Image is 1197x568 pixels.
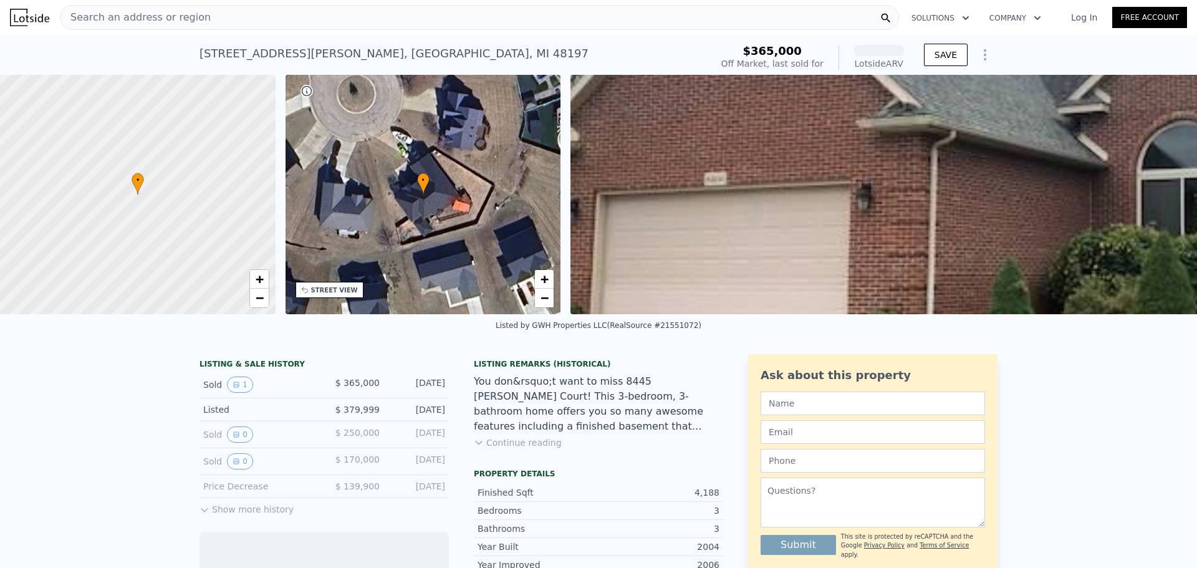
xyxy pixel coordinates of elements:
input: Name [761,392,985,415]
a: Terms of Service [920,542,969,549]
div: Listing Remarks (Historical) [474,359,723,369]
a: Free Account [1112,7,1187,28]
a: Zoom in [535,270,554,289]
a: Zoom in [250,270,269,289]
span: + [255,271,263,287]
a: Zoom out [535,289,554,307]
div: Sold [203,453,314,469]
button: Company [979,7,1051,29]
div: Listed [203,403,314,416]
input: Email [761,420,985,444]
div: Sold [203,426,314,443]
div: Off Market, last sold for [721,57,824,70]
button: View historical data [227,426,253,443]
div: Property details [474,469,723,479]
a: Log In [1056,11,1112,24]
button: SAVE [924,44,968,66]
span: − [541,290,549,306]
button: Submit [761,535,836,555]
input: Phone [761,449,985,473]
button: Show more history [199,498,294,516]
a: Zoom out [250,289,269,307]
span: $365,000 [743,44,802,57]
div: • [132,173,144,195]
div: Lotside ARV [854,57,904,70]
span: $ 365,000 [335,378,380,388]
span: $ 250,000 [335,428,380,438]
div: Year Built [478,541,598,553]
span: − [255,290,263,306]
div: You don&rsquo;t want to miss 8445 [PERSON_NAME] Court! This 3-bedroom, 3-bathroom home offers you... [474,374,723,434]
div: Sold [203,377,314,393]
button: View historical data [227,453,253,469]
button: View historical data [227,377,253,393]
div: [DATE] [390,426,445,443]
span: $ 170,000 [335,455,380,465]
div: LISTING & SALE HISTORY [199,359,449,372]
div: 3 [598,504,719,517]
div: STREET VIEW [311,286,358,295]
div: [DATE] [390,403,445,416]
div: [DATE] [390,453,445,469]
div: • [417,173,430,195]
a: Privacy Policy [864,542,905,549]
div: This site is protected by reCAPTCHA and the Google and apply. [841,532,985,559]
button: Continue reading [474,436,562,449]
div: Bedrooms [478,504,598,517]
img: Lotside [10,9,49,26]
div: 4,188 [598,486,719,499]
div: 2004 [598,541,719,553]
div: Listed by GWH Properties LLC (RealSource #21551072) [496,321,701,330]
div: [STREET_ADDRESS][PERSON_NAME] , [GEOGRAPHIC_DATA] , MI 48197 [199,45,589,62]
div: [DATE] [390,480,445,493]
span: • [132,175,144,186]
div: Ask about this property [761,367,985,384]
button: Show Options [973,42,997,67]
span: Search an address or region [60,10,211,25]
div: Price Decrease [203,480,314,493]
span: • [417,175,430,186]
div: Finished Sqft [478,486,598,499]
button: Solutions [901,7,979,29]
span: $ 139,900 [335,481,380,491]
div: 3 [598,522,719,535]
span: + [541,271,549,287]
span: $ 379,999 [335,405,380,415]
div: Bathrooms [478,522,598,535]
div: [DATE] [390,377,445,393]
